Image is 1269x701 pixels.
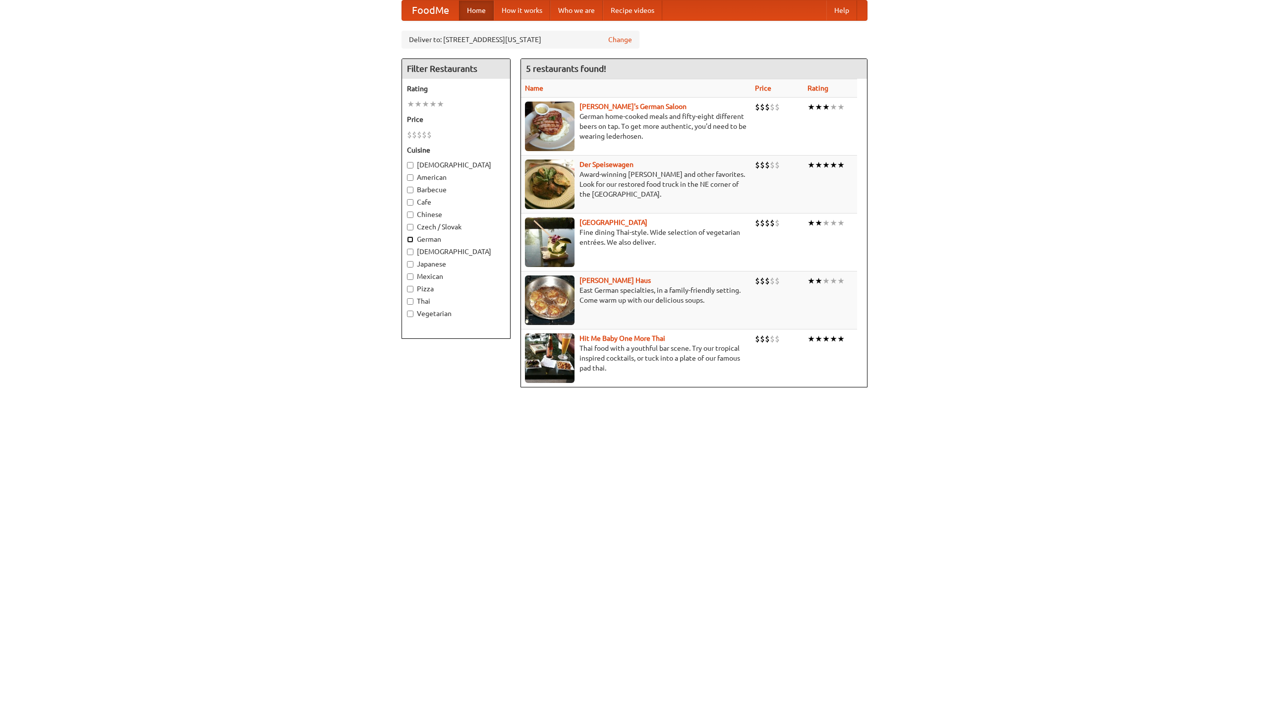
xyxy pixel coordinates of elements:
b: [PERSON_NAME] Haus [579,276,651,284]
li: $ [755,217,760,228]
a: Recipe videos [603,0,662,20]
input: Czech / Slovak [407,224,413,230]
img: esthers.jpg [525,102,575,151]
li: ★ [837,333,845,344]
li: $ [765,160,770,170]
li: ★ [815,275,822,286]
p: Fine dining Thai-style. Wide selection of vegetarian entrées. We also deliver. [525,227,747,247]
input: American [407,174,413,181]
a: [PERSON_NAME]'s German Saloon [579,103,687,110]
p: Award-winning [PERSON_NAME] and other favorites. Look for our restored food truck in the NE corne... [525,169,747,199]
li: ★ [830,333,837,344]
li: ★ [422,99,429,109]
li: $ [760,160,765,170]
input: German [407,236,413,243]
img: babythai.jpg [525,333,575,383]
li: $ [770,217,775,228]
li: $ [765,333,770,344]
li: ★ [429,99,437,109]
li: ★ [407,99,414,109]
li: $ [407,129,412,140]
li: ★ [822,102,830,112]
label: American [407,172,505,182]
a: Der Speisewagen [579,161,634,168]
p: German home-cooked meals and fifty-eight different beers on tap. To get more authentic, you'd nee... [525,111,747,141]
label: [DEMOGRAPHIC_DATA] [407,160,505,170]
p: East German specialties, in a family-friendly setting. Come warm up with our delicious soups. [525,285,747,305]
label: Barbecue [407,185,505,195]
li: ★ [822,217,830,228]
li: $ [765,217,770,228]
li: ★ [808,275,815,286]
li: $ [755,160,760,170]
li: $ [765,102,770,112]
li: $ [765,275,770,286]
li: $ [775,275,780,286]
li: $ [760,275,765,286]
label: Vegetarian [407,309,505,319]
input: Thai [407,298,413,305]
li: $ [422,129,427,140]
li: ★ [822,275,830,286]
li: $ [760,217,765,228]
li: ★ [414,99,422,109]
li: $ [770,275,775,286]
ng-pluralize: 5 restaurants found! [526,64,606,73]
input: Pizza [407,286,413,292]
li: ★ [837,217,845,228]
li: ★ [815,217,822,228]
li: $ [775,333,780,344]
a: Rating [808,84,828,92]
li: $ [755,333,760,344]
li: $ [760,333,765,344]
a: Help [826,0,857,20]
label: Japanese [407,259,505,269]
li: ★ [830,102,837,112]
li: ★ [808,102,815,112]
li: $ [755,275,760,286]
img: speisewagen.jpg [525,160,575,209]
input: Japanese [407,261,413,268]
label: Pizza [407,284,505,294]
li: ★ [815,102,822,112]
li: $ [417,129,422,140]
li: ★ [808,217,815,228]
a: Change [608,35,632,45]
h5: Cuisine [407,145,505,155]
label: German [407,234,505,244]
label: Czech / Slovak [407,222,505,232]
p: Thai food with a youthful bar scene. Try our tropical inspired cocktails, or tuck into a plate of... [525,343,747,373]
input: [DEMOGRAPHIC_DATA] [407,249,413,255]
li: $ [760,102,765,112]
li: $ [775,217,780,228]
li: ★ [822,333,830,344]
li: ★ [837,275,845,286]
input: Mexican [407,273,413,280]
li: ★ [437,99,444,109]
li: ★ [830,275,837,286]
li: ★ [837,102,845,112]
h5: Rating [407,84,505,94]
li: ★ [808,333,815,344]
div: Deliver to: [STREET_ADDRESS][US_STATE] [402,31,639,49]
input: Chinese [407,212,413,218]
a: [GEOGRAPHIC_DATA] [579,218,647,226]
img: kohlhaus.jpg [525,275,575,325]
h5: Price [407,114,505,124]
a: FoodMe [402,0,459,20]
li: ★ [815,160,822,170]
input: Vegetarian [407,311,413,317]
li: $ [755,102,760,112]
li: ★ [822,160,830,170]
li: $ [770,102,775,112]
label: [DEMOGRAPHIC_DATA] [407,247,505,257]
input: [DEMOGRAPHIC_DATA] [407,162,413,168]
li: ★ [830,217,837,228]
li: $ [770,333,775,344]
b: Hit Me Baby One More Thai [579,334,665,342]
a: Name [525,84,543,92]
a: Who we are [550,0,603,20]
li: ★ [837,160,845,170]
